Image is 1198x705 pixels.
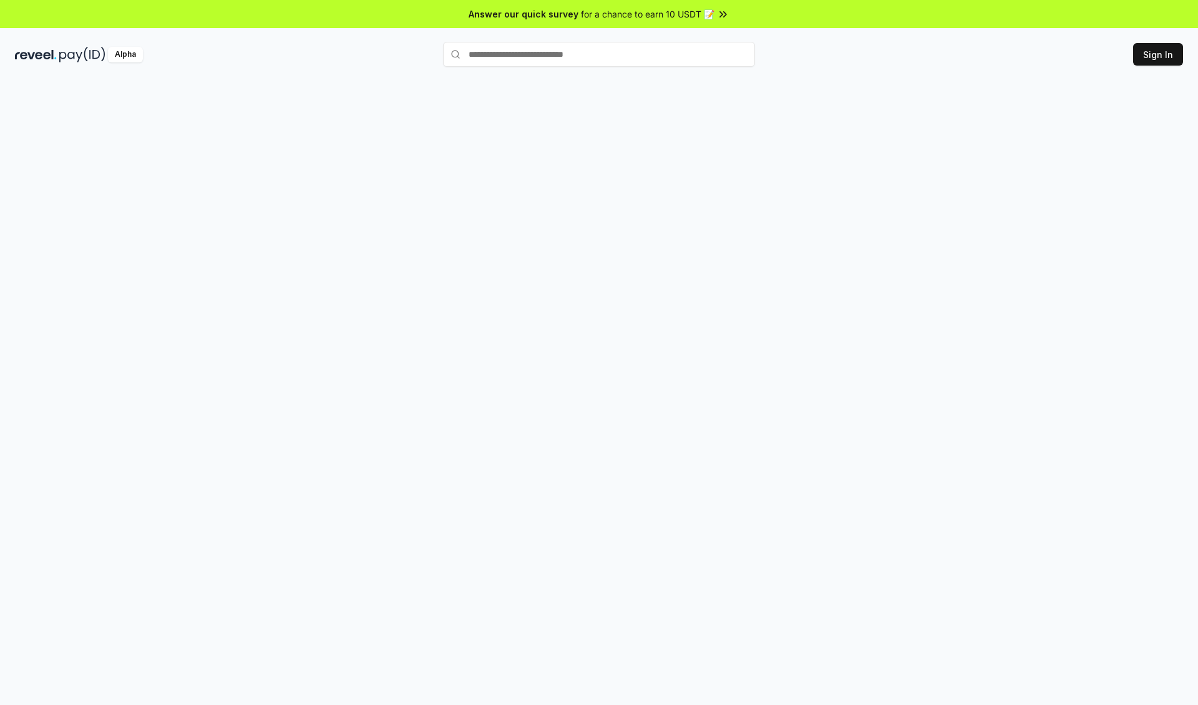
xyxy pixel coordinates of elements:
img: reveel_dark [15,47,57,62]
button: Sign In [1133,43,1183,66]
img: pay_id [59,47,105,62]
span: Answer our quick survey [469,7,578,21]
div: Alpha [108,47,143,62]
span: for a chance to earn 10 USDT 📝 [581,7,714,21]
